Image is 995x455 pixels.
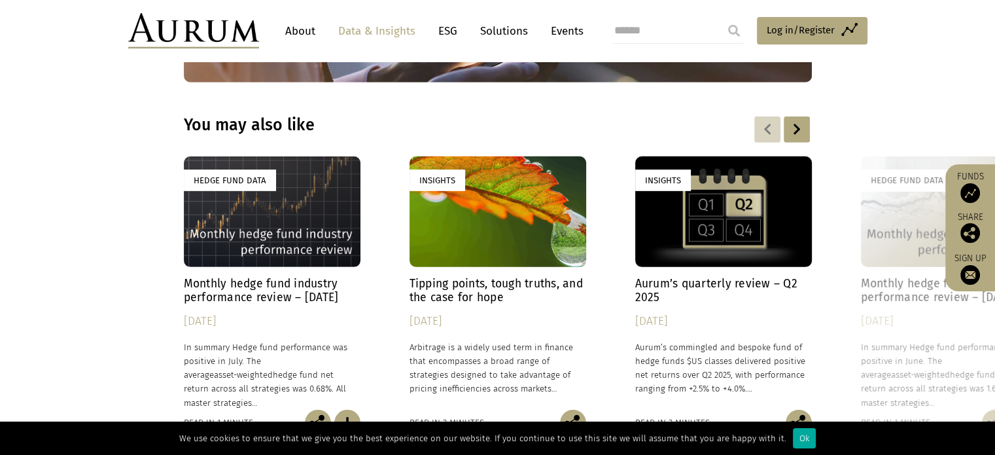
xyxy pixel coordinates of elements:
[305,410,331,436] img: Share this post
[214,370,273,380] span: asset-weighted
[560,410,586,436] img: Share this post
[960,265,980,285] img: Sign up to our newsletter
[184,416,253,430] div: Read in 1 minute
[952,253,988,285] a: Sign up
[757,17,867,45] a: Log in/Register
[635,312,812,331] div: [DATE]
[128,13,259,48] img: Aurum
[952,213,988,243] div: Share
[184,170,276,191] div: Hedge Fund Data
[410,170,465,191] div: Insights
[861,170,953,191] div: Hedge Fund Data
[410,312,586,331] div: [DATE]
[635,416,710,430] div: Read in 3 minutes
[474,19,534,43] a: Solutions
[721,18,747,44] input: Submit
[332,19,422,43] a: Data & Insights
[184,115,643,135] h3: You may also like
[767,22,835,38] span: Log in/Register
[410,156,586,410] a: Insights Tipping points, tough truths, and the case for hope [DATE] Arbitrage is a widely used te...
[635,170,691,191] div: Insights
[861,416,930,430] div: Read in 1 minute
[184,156,360,410] a: Hedge Fund Data Monthly hedge fund industry performance review – [DATE] [DATE] In summary Hedge f...
[786,410,812,436] img: Share this post
[635,340,812,396] p: Aurum’s commingled and bespoke fund of hedge funds $US classes delivered positive net returns ove...
[793,428,816,448] div: Ok
[410,416,484,430] div: Read in 3 minutes
[184,312,360,331] div: [DATE]
[635,277,812,304] h4: Aurum’s quarterly review – Q2 2025
[891,370,950,380] span: asset-weighted
[960,223,980,243] img: Share this post
[432,19,464,43] a: ESG
[184,277,360,304] h4: Monthly hedge fund industry performance review – [DATE]
[410,277,586,304] h4: Tipping points, tough truths, and the case for hope
[635,156,812,410] a: Insights Aurum’s quarterly review – Q2 2025 [DATE] Aurum’s commingled and bespoke fund of hedge f...
[410,340,586,396] p: Arbitrage is a widely used term in finance that encompasses a broad range of strategies designed ...
[960,183,980,203] img: Access Funds
[544,19,584,43] a: Events
[334,410,360,436] img: Download Article
[952,171,988,203] a: Funds
[279,19,322,43] a: About
[184,340,360,410] p: In summary Hedge fund performance was positive in July. The average hedge fund net return across ...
